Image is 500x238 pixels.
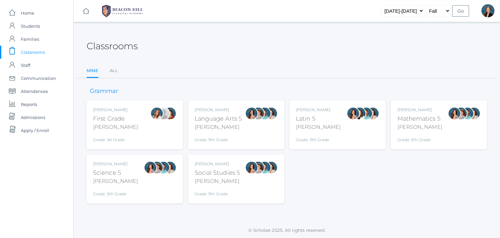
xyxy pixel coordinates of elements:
div: Cari Burke [467,107,480,120]
span: Classrooms [21,46,45,59]
div: [PERSON_NAME] [93,107,138,113]
p: © Scholae 2025. All rights reserved. [74,227,500,233]
h2: Classrooms [87,41,138,51]
div: Allison Smith [481,4,494,17]
span: Staff [21,59,30,72]
a: Mine [87,64,98,78]
div: Language Arts 5 [195,114,242,123]
div: Rebecca Salazar [448,107,461,120]
div: Westen Taylor [258,161,271,174]
div: [PERSON_NAME] [296,107,341,113]
h3: Grammar [87,88,121,95]
div: [PERSON_NAME] [397,107,442,113]
div: Westen Taylor [461,107,474,120]
div: Westen Taylor [258,107,271,120]
div: Sarah Bence [252,161,265,174]
div: Science 5 [93,169,138,177]
div: Westen Taylor [157,161,170,174]
input: Go [452,5,469,17]
div: [PERSON_NAME] [195,123,242,131]
span: Apply / Enroll [21,124,49,137]
div: [PERSON_NAME] [195,161,240,167]
div: Liv Barber [150,107,163,120]
div: Rebecca Salazar [144,161,157,174]
div: Grade: 5th Grade [296,134,341,143]
div: Grade: 5th Grade [397,134,442,143]
div: Heather Wallock [163,107,176,120]
div: Mathematics 5 [397,114,442,123]
span: Home [21,7,34,20]
div: Teresa Deutsch [353,107,366,120]
div: Cari Burke [265,161,278,174]
div: Westen Taylor [360,107,373,120]
span: Attendances [21,85,48,98]
div: [PERSON_NAME] [93,161,138,167]
div: Rebecca Salazar [245,161,258,174]
div: Grade: 5th Grade [195,188,240,197]
span: Communication [21,72,56,85]
div: Jaimie Watson [157,107,170,120]
div: Sarah Bence [150,161,163,174]
span: Students [21,20,40,33]
span: Families [21,33,39,46]
div: Cari Burke [163,161,176,174]
div: Rebecca Salazar [245,107,258,120]
div: [PERSON_NAME] [195,177,240,185]
div: [PERSON_NAME] [93,177,138,185]
div: Cari Burke [265,107,278,120]
a: All [110,64,118,77]
div: First Grade [93,114,138,123]
div: [PERSON_NAME] [296,123,341,131]
img: BHCALogos-05-308ed15e86a5a0abce9b8dd61676a3503ac9727e845dece92d48e8588c001991.png [98,3,147,19]
div: [PERSON_NAME] [397,123,442,131]
div: [PERSON_NAME] [195,107,242,113]
div: Sarah Bence [252,107,265,120]
div: Social Studies 5 [195,169,240,177]
div: Grade: 1st Grade [93,134,138,143]
div: Grade: 5th Grade [195,134,242,143]
span: Admissions [21,111,45,124]
div: Latin 5 [296,114,341,123]
span: Reports [21,98,37,111]
div: [PERSON_NAME] [93,123,138,131]
div: Rebecca Salazar [347,107,360,120]
div: Grade: 5th Grade [93,188,138,197]
div: Cari Burke [366,107,379,120]
div: Sarah Bence [454,107,467,120]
